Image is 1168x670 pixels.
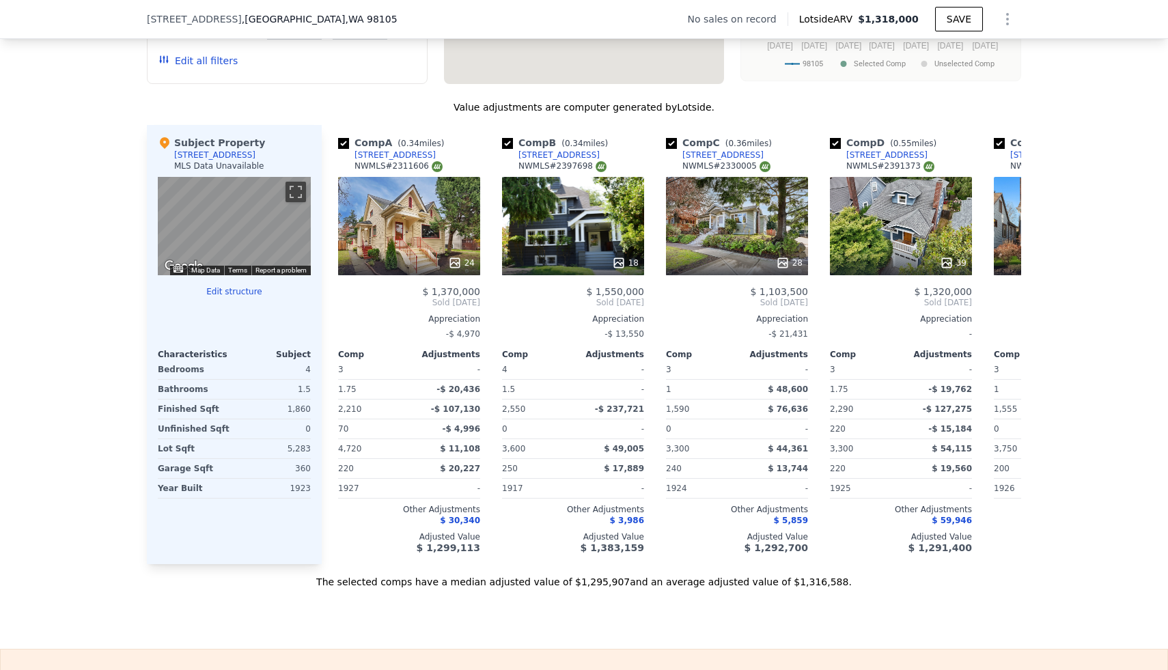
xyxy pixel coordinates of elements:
div: 0 [237,419,311,438]
a: [STREET_ADDRESS] [830,150,928,160]
text: 98105 [803,59,823,68]
span: $ 1,383,159 [581,542,644,553]
span: $ 11,108 [440,444,480,453]
div: 1.5 [237,380,311,399]
text: [DATE] [869,41,895,51]
span: 70 [338,424,348,434]
div: Subject Property [158,136,265,150]
button: Map Data [191,266,220,275]
span: ( miles) [720,139,777,148]
span: $ 48,600 [768,385,808,394]
div: - [904,360,972,379]
img: NWMLS Logo [760,161,770,172]
span: 2,550 [502,404,525,414]
div: Appreciation [666,313,808,324]
div: Appreciation [994,313,1136,324]
div: Other Adjustments [338,504,480,515]
div: Finished Sqft [158,400,232,419]
span: -$ 20,436 [436,385,480,394]
button: Edit all filters [158,54,238,68]
div: Adjustments [901,349,972,360]
span: $ 1,103,500 [750,286,808,297]
button: SAVE [935,7,983,31]
button: Keyboard shortcuts [173,266,183,273]
span: $ 19,560 [932,464,972,473]
span: Sold [DATE] [502,297,644,308]
div: Value adjustments are computer generated by Lotside . [147,100,1021,114]
span: 0 [666,424,671,434]
span: $ 54,115 [932,444,972,453]
div: - [576,360,644,379]
button: Toggle fullscreen view [286,182,306,202]
span: ( miles) [392,139,449,148]
span: $ 3,986 [610,516,644,525]
div: Bathrooms [158,380,232,399]
div: Appreciation [502,313,644,324]
span: $ 13,744 [768,464,808,473]
span: $ 1,370,000 [422,286,480,297]
div: Appreciation [830,313,972,324]
span: 4 [502,365,507,374]
div: Other Adjustments [502,504,644,515]
text: [DATE] [903,41,929,51]
span: $ 49,005 [604,444,644,453]
div: Year Built [158,479,232,498]
span: -$ 107,130 [431,404,480,414]
span: Sold [DATE] [830,297,972,308]
button: Edit structure [158,286,311,297]
div: Adjustments [409,349,480,360]
span: 250 [502,464,518,473]
span: $1,318,000 [858,14,919,25]
div: Adjustments [737,349,808,360]
span: Sold [DATE] [994,297,1136,308]
div: Adjusted Value [338,531,480,542]
div: Comp E [994,136,1104,150]
div: [STREET_ADDRESS] [682,150,764,160]
div: 18 [612,256,639,270]
div: No sales on record [688,12,788,26]
text: Unselected Comp [934,59,995,68]
div: 1924 [666,479,734,498]
div: 4 [237,360,311,379]
div: - [740,479,808,498]
div: 1.75 [830,380,898,399]
span: 3,300 [666,444,689,453]
div: NWMLS # 2391373 [846,160,934,172]
div: 1.5 [502,380,570,399]
span: 2,210 [338,404,361,414]
img: Google [161,257,206,275]
span: $ 76,636 [768,404,808,414]
span: $ 1,291,400 [908,542,972,553]
span: 3 [338,365,344,374]
span: Sold [DATE] [338,297,480,308]
div: Comp [502,349,573,360]
span: Lotside ARV [799,12,858,26]
span: -$ 4,996 [443,424,480,434]
div: - [412,360,480,379]
div: - [576,380,644,399]
div: Bedrooms [158,360,232,379]
span: Sold [DATE] [666,297,808,308]
div: [STREET_ADDRESS] [174,150,255,160]
span: 3 [830,365,835,374]
div: Adjustments [573,349,644,360]
div: Other Adjustments [830,504,972,515]
text: [DATE] [938,41,964,51]
span: [STREET_ADDRESS] [147,12,242,26]
text: Selected Comp [854,59,906,68]
div: Characteristics [158,349,234,360]
div: [STREET_ADDRESS] [846,150,928,160]
a: [STREET_ADDRESS] [666,150,764,160]
div: Comp [994,349,1065,360]
div: 28 [776,256,803,270]
a: [STREET_ADDRESS] [338,150,436,160]
a: Open this area in Google Maps (opens a new window) [161,257,206,275]
span: 2,290 [830,404,853,414]
div: 1927 [338,479,406,498]
span: 0 [502,424,507,434]
span: $ 1,292,700 [745,542,808,553]
span: -$ 21,431 [768,329,808,339]
div: Adjusted Value [502,531,644,542]
div: 1 [666,380,734,399]
div: 1 [994,380,1062,399]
